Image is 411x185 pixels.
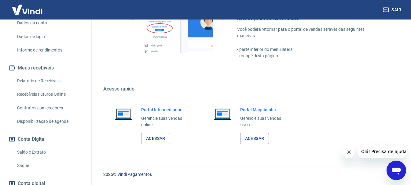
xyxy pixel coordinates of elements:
[15,146,84,158] a: Saldo e Extrato
[141,107,191,113] h6: Portal Intermediador
[7,61,84,75] button: Meus recebíveis
[15,17,84,29] a: Dados da conta
[15,115,84,128] a: Disponibilização de agenda
[237,53,382,59] p: - rodapé desta página
[387,161,406,180] iframe: Botão para abrir a janela de mensagens
[141,133,170,144] a: Acessar
[141,115,191,128] p: Gerencie suas vendas online.
[7,0,47,19] img: Vindi
[111,107,136,121] img: Imagem de um notebook aberto
[343,146,355,158] iframe: Fechar mensagem
[15,30,84,43] a: Dados de login
[237,46,382,53] p: - parte inferior do menu lateral
[240,107,290,113] h6: Portal Maquininha
[15,44,84,56] a: Informe de rendimentos
[240,115,290,128] p: Gerencie suas vendas física.
[103,171,396,178] p: 2025 ©
[4,4,51,9] span: Olá! Precisa de ajuda?
[103,86,396,92] h5: Acesso rápido
[237,26,382,39] p: Você poderá retornar para o portal de vendas através das seguintes maneiras:
[15,159,84,172] a: Saque
[7,133,84,146] button: Conta Digital
[382,4,404,16] button: Sair
[15,75,84,87] a: Relatório de Recebíveis
[15,102,84,114] a: Contratos com credores
[210,107,235,121] img: Imagem de um notebook aberto
[240,133,269,144] a: Acessar
[117,172,152,177] a: Vindi Pagamentos
[358,145,406,158] iframe: Mensagem da empresa
[15,88,84,101] a: Recebíveis Futuros Online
